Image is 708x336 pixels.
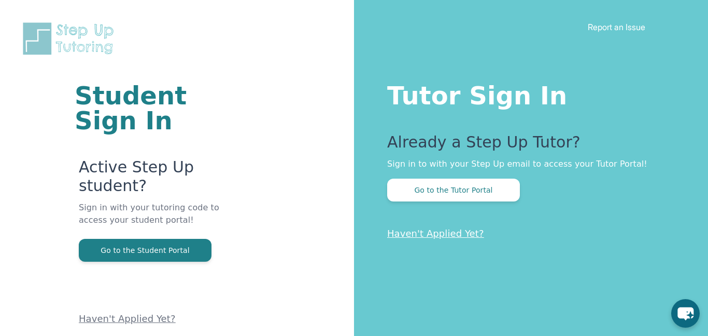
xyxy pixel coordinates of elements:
[387,179,520,201] button: Go to the Tutor Portal
[588,22,645,32] a: Report an Issue
[387,185,520,195] a: Go to the Tutor Portal
[79,158,230,201] p: Active Step Up student?
[79,313,176,324] a: Haven't Applied Yet?
[387,79,667,108] h1: Tutor Sign In
[671,299,700,328] button: chat-button
[387,158,667,170] p: Sign in to with your Step Up email to access your Tutor Portal!
[21,21,120,57] img: Step Up Tutoring horizontal logo
[79,239,211,262] button: Go to the Student Portal
[387,133,667,158] p: Already a Step Up Tutor?
[79,245,211,255] a: Go to the Student Portal
[387,228,484,239] a: Haven't Applied Yet?
[79,201,230,239] p: Sign in with your tutoring code to access your student portal!
[75,83,230,133] h1: Student Sign In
